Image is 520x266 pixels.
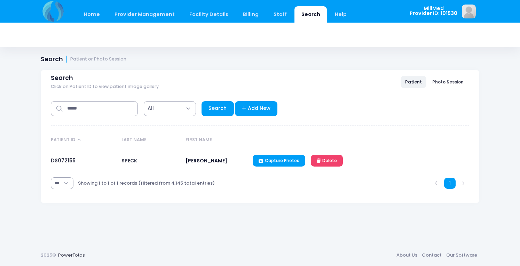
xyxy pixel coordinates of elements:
a: Search [294,6,327,23]
span: MillMed Provider ID: 101530 [410,6,457,16]
a: About Us [394,249,419,261]
a: Our Software [444,249,479,261]
th: Patient ID: activate to sort column descending [51,131,118,149]
a: Home [77,6,107,23]
a: Provider Management [108,6,181,23]
a: Help [328,6,354,23]
h1: Search [41,56,126,63]
a: 1 [444,178,456,189]
span: [PERSON_NAME] [186,157,227,164]
a: DS072155 [51,157,76,164]
a: Patient [401,76,426,88]
a: Delete [311,155,343,167]
a: Contact [419,249,444,261]
a: Photo Session [428,76,468,88]
a: Facility Details [183,6,235,23]
span: Search [51,74,73,82]
small: Patient or Photo Session [70,57,126,62]
a: Billing [236,6,266,23]
div: Showing 1 to 1 of 1 records (filtered from 4,145 total entries) [78,175,215,191]
a: Add New [235,101,278,116]
span: SPECK [121,157,137,164]
th: First Name: activate to sort column ascending [182,131,250,149]
a: Staff [267,6,293,23]
a: PowerFotos [58,252,85,258]
a: Search [202,101,234,116]
img: image [462,5,476,18]
span: 2025© [41,252,56,258]
span: Click on Patient ID to view patient image gallery [51,84,159,89]
th: Last Name: activate to sort column ascending [118,131,182,149]
span: All [148,105,154,112]
span: All [144,101,196,116]
a: Capture Photos [253,155,305,167]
